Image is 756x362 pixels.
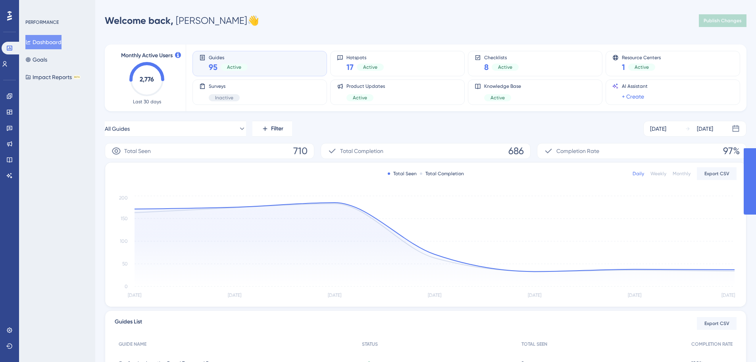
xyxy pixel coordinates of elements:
[120,238,128,244] tspan: 100
[209,62,217,73] span: 95
[105,15,173,26] span: Welcome back,
[119,341,146,347] span: GUIDE NAME
[328,292,341,298] tspan: [DATE]
[388,170,417,177] div: Total Seen
[673,170,691,177] div: Monthly
[528,292,541,298] tspan: [DATE]
[124,146,151,156] span: Total Seen
[73,75,81,79] div: BETA
[508,145,524,157] span: 686
[271,124,283,134] span: Filter
[121,51,173,60] span: Monthly Active Users
[115,317,142,330] span: Guides List
[633,170,644,177] div: Daily
[346,62,354,73] span: 17
[556,146,599,156] span: Completion Rate
[622,54,661,60] span: Resource Centers
[622,83,648,89] span: AI Assistant
[635,64,649,70] span: Active
[209,83,240,89] span: Surveys
[721,292,735,298] tspan: [DATE]
[228,292,241,298] tspan: [DATE]
[125,284,128,289] tspan: 0
[704,320,729,327] span: Export CSV
[121,216,128,221] tspan: 150
[628,292,641,298] tspan: [DATE]
[105,124,130,134] span: All Guides
[498,64,512,70] span: Active
[140,75,154,83] text: 2,776
[697,124,713,134] div: [DATE]
[353,95,367,101] span: Active
[484,54,519,60] span: Checklists
[340,146,383,156] span: Total Completion
[25,35,62,49] button: Dashboard
[252,121,292,137] button: Filter
[622,62,625,73] span: 1
[691,341,733,347] span: COMPLETION RATE
[420,170,464,177] div: Total Completion
[699,14,746,27] button: Publish Changes
[650,170,666,177] div: Weekly
[122,261,128,267] tspan: 50
[119,195,128,201] tspan: 200
[704,17,742,24] span: Publish Changes
[227,64,241,70] span: Active
[521,341,547,347] span: TOTAL SEEN
[484,83,521,89] span: Knowledge Base
[362,341,378,347] span: STATUS
[105,14,259,27] div: [PERSON_NAME] 👋
[25,52,47,67] button: Goals
[697,317,737,330] button: Export CSV
[215,95,233,101] span: Inactive
[105,121,246,137] button: All Guides
[428,292,441,298] tspan: [DATE]
[363,64,377,70] span: Active
[133,99,161,105] span: Last 30 days
[491,95,505,101] span: Active
[25,70,81,84] button: Impact ReportsBETA
[346,54,384,60] span: Hotspots
[209,54,248,60] span: Guides
[484,62,489,73] span: 8
[723,145,740,157] span: 97%
[704,170,729,177] span: Export CSV
[346,83,385,89] span: Product Updates
[622,92,644,101] a: + Create
[128,292,141,298] tspan: [DATE]
[650,124,666,134] div: [DATE]
[697,167,737,180] button: Export CSV
[25,19,59,25] div: PERFORMANCE
[723,331,746,354] iframe: UserGuiding AI Assistant Launcher
[293,145,308,157] span: 710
